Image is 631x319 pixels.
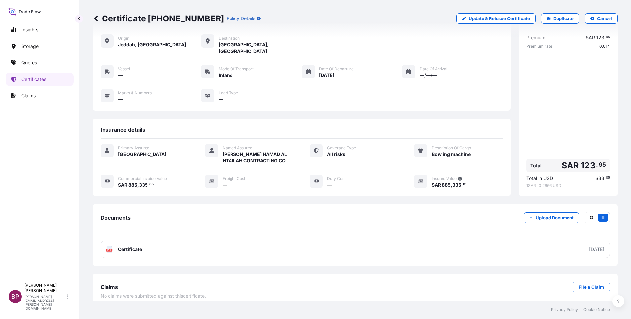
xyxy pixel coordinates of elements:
span: Named Assured [223,145,252,151]
span: . [148,183,149,186]
span: Insurance details [101,126,145,133]
span: Inland [219,72,233,79]
a: PDFCertificate[DATE] [101,241,610,258]
span: $ [595,176,598,181]
span: 335 [452,183,461,187]
span: No claims were submitted against this certificate . [101,293,206,299]
span: BP [11,293,19,300]
span: , [137,183,139,187]
span: SAR [562,161,579,170]
a: Quotes [6,56,74,69]
span: Premium [526,34,545,41]
span: 05 [149,183,154,186]
span: Date of Departure [319,66,354,72]
span: — [118,96,123,103]
p: Cancel [597,15,612,22]
p: Quotes [21,59,37,66]
p: Update & Reissue Certificate [469,15,530,22]
span: Coverage Type [327,145,356,151]
span: — [327,182,332,188]
span: [PERSON_NAME] HAMAD AL HTAILAH CONTRACTING CO. [223,151,294,164]
span: Total [530,162,542,169]
span: Bowling machine [432,151,471,158]
span: Claims [101,284,118,290]
p: [PERSON_NAME] [PERSON_NAME] [24,283,65,293]
span: 123 [596,35,604,40]
span: 05 [463,183,467,186]
span: All risks [327,151,345,158]
a: Insights [6,23,74,36]
a: File a Claim [573,282,610,292]
a: Duplicate [541,13,579,24]
span: Vessel [118,66,130,72]
span: SAR [432,183,441,187]
span: [DATE] [319,72,334,79]
span: 95 [606,36,610,38]
span: . [462,183,463,186]
span: Premium rate [526,44,552,49]
span: Certificate [118,246,142,253]
p: Storage [21,43,39,50]
span: Mode of Transport [219,66,254,72]
span: Total in USD [526,175,553,182]
p: Certificate [PHONE_NUMBER] [93,13,224,24]
span: 1 SAR = 0.2666 USD [526,183,610,188]
p: Policy Details [227,15,255,22]
span: Marks & Numbers [118,90,152,96]
p: Claims [21,92,36,99]
a: Certificates [6,73,74,86]
span: Destination [219,36,240,41]
p: [PERSON_NAME][EMAIL_ADDRESS][PERSON_NAME][DOMAIN_NAME] [24,295,65,310]
span: — [223,182,227,188]
p: Upload Document [536,214,574,221]
a: Cookie Notice [583,307,610,312]
p: Insights [21,26,38,33]
span: Description Of Cargo [432,145,471,151]
span: —/—/— [420,72,437,79]
span: . [596,163,598,167]
a: Update & Reissue Certificate [456,13,536,24]
button: Cancel [585,13,618,24]
span: 885 [442,183,451,187]
span: Jeddah, [GEOGRAPHIC_DATA] [118,41,186,48]
a: Privacy Policy [551,307,578,312]
span: Primary Assured [118,145,149,151]
text: PDF [107,249,112,251]
div: [DATE] [589,246,604,253]
span: Load Type [219,90,238,96]
a: Claims [6,89,74,102]
a: Storage [6,40,74,53]
span: Insured Value [432,176,457,181]
button: Upload Document [524,212,579,223]
span: [GEOGRAPHIC_DATA], [GEOGRAPHIC_DATA] [219,41,302,54]
span: . [605,36,606,38]
p: File a Claim [579,284,604,290]
span: Date of Arrival [420,66,447,72]
span: — [118,72,123,79]
span: 123 [581,161,595,170]
span: Commercial Invoice Value [118,176,167,181]
span: Freight Cost [223,176,245,181]
span: . [605,177,606,179]
span: 335 [139,183,148,187]
span: 33 [598,176,604,181]
span: Origin [118,36,129,41]
span: Duty Cost [327,176,346,181]
span: 885 [128,183,137,187]
span: — [219,96,223,103]
span: SAR [118,183,127,187]
p: Duplicate [553,15,574,22]
span: SAR [586,35,595,40]
span: Documents [101,214,131,221]
span: , [451,183,452,187]
span: 95 [599,163,606,167]
span: 05 [606,177,610,179]
span: 0.014 [599,44,610,49]
p: Certificates [21,76,46,83]
span: [GEOGRAPHIC_DATA] [118,151,166,158]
